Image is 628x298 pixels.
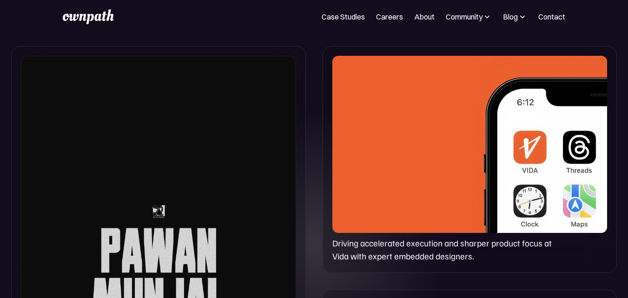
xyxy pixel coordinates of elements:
div: Blog [503,11,527,22]
a: Contact [538,11,565,22]
p: Driving accelerated execution and sharper product focus at Vida with expert embedded designers. [332,237,552,263]
div: Community [446,11,492,22]
a: Case Studies [322,11,365,22]
div: Community [446,11,483,22]
a: About [414,11,435,22]
a: Careers [376,11,403,22]
div: Blog [503,11,518,22]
